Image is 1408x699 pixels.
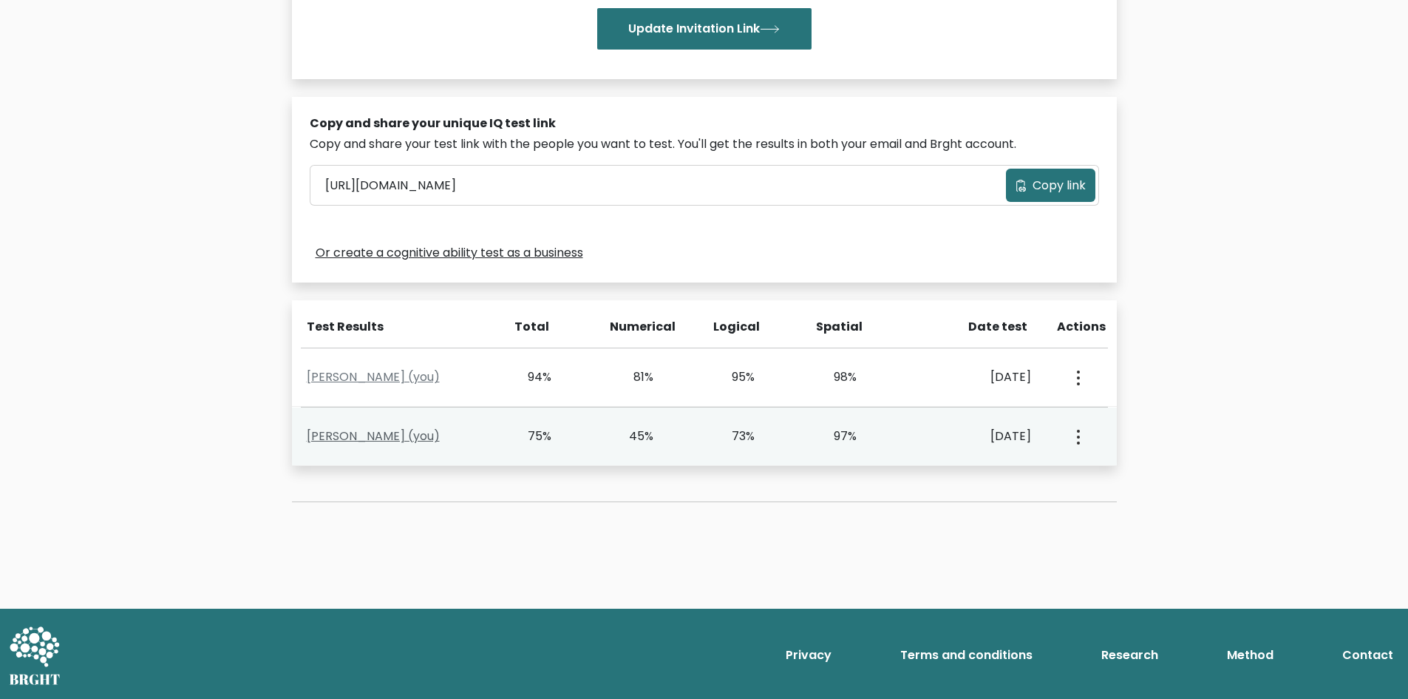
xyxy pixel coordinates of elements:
[1006,169,1095,202] button: Copy link
[713,318,756,336] div: Logical
[611,368,653,386] div: 81%
[310,135,1099,153] div: Copy and share your test link with the people you want to test. You'll get the results in both yo...
[814,368,857,386] div: 98%
[1095,641,1164,670] a: Research
[916,368,1031,386] div: [DATE]
[307,368,440,385] a: [PERSON_NAME] (you)
[894,641,1038,670] a: Terms and conditions
[611,428,653,445] div: 45%
[713,428,755,445] div: 73%
[916,428,1031,445] div: [DATE]
[316,244,583,262] a: Or create a cognitive ability test as a business
[713,368,755,386] div: 95%
[816,318,859,336] div: Spatial
[310,115,1099,132] div: Copy and share your unique IQ test link
[1221,641,1279,670] a: Method
[1057,318,1108,336] div: Actions
[919,318,1039,336] div: Date test
[1336,641,1399,670] a: Contact
[507,318,550,336] div: Total
[307,318,489,336] div: Test Results
[510,368,552,386] div: 94%
[780,641,837,670] a: Privacy
[1033,177,1086,195] span: Copy link
[814,428,857,445] div: 97%
[597,8,812,50] button: Update Invitation Link
[510,428,552,445] div: 75%
[307,428,440,445] a: [PERSON_NAME] (you)
[610,318,653,336] div: Numerical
